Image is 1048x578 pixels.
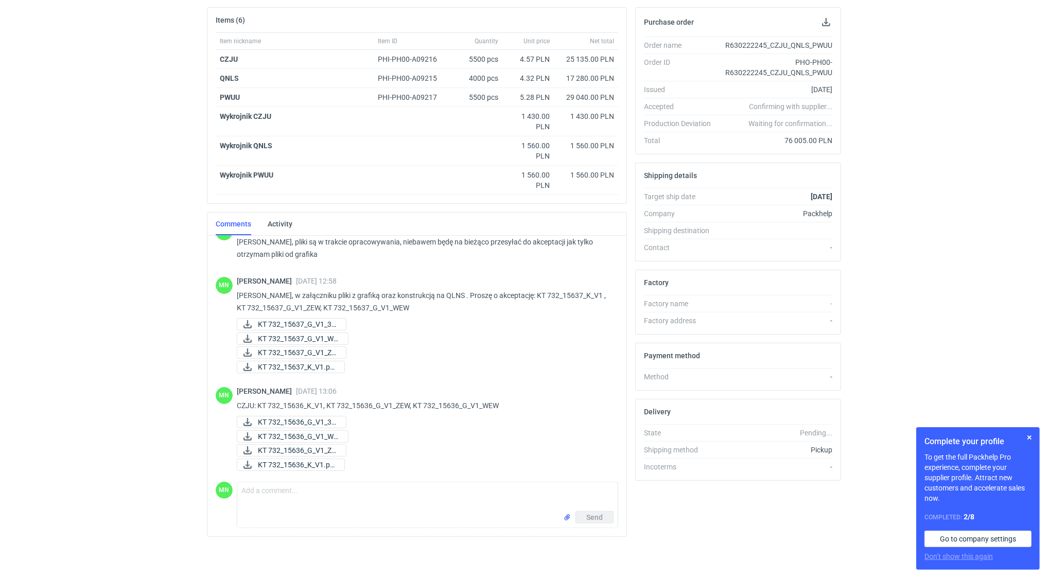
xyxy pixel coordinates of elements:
div: R630222245_CZJU_QNLS_PWUU [719,40,832,50]
a: KT 732_15636_K_V1.pd... [237,459,345,471]
div: Incoterms [644,462,719,472]
div: State [644,428,719,438]
strong: Wykrojnik QNLS [220,142,272,150]
div: 1 560.00 PLN [506,141,550,161]
button: Send [575,511,614,523]
span: KT 732_15637_G_V1_WE... [258,333,340,344]
div: Shipping method [644,445,719,455]
a: KT 732_15636_G_V1_3D... [237,416,346,428]
a: KT 732_15636_G_V1_ZE... [237,444,346,457]
span: Net total [590,37,614,45]
span: Item ID [378,37,397,45]
a: Comments [216,213,251,235]
h2: Payment method [644,352,700,360]
span: KT 732_15637_G_V1_3D... [258,319,338,330]
div: 5.28 PLN [506,92,550,102]
div: Target ship date [644,191,719,202]
p: [PERSON_NAME], w załączniku pliki z grafiką oraz konstrukcją na QLNS . Proszę o akceptację: KT 73... [237,289,610,314]
span: KT 732_15636_G_V1_ZE... [258,445,338,456]
div: Contact [644,242,719,253]
div: - [719,462,832,472]
div: 1 430.00 PLN [506,111,550,132]
div: Completed: [924,512,1032,522]
div: Małgorzata Nowotna [216,482,233,499]
div: Issued [644,84,719,95]
span: Item nickname [220,37,261,45]
a: KT 732_15637_G_V1_3D... [237,318,346,330]
div: PHO-PH00-R630222245_CZJU_QNLS_PWUU [719,57,832,78]
span: Unit price [523,37,550,45]
span: KT 732_15637_K_V1.pd... [258,361,336,373]
div: 25 135.00 PLN [558,54,614,64]
div: 5500 pcs [451,50,502,69]
strong: 2 / 8 [964,513,974,521]
div: 1 560.00 PLN [558,170,614,180]
div: 76 005.00 PLN [719,135,832,146]
div: 17 280.00 PLN [558,73,614,83]
div: 5500 pcs [451,88,502,107]
div: Order name [644,40,719,50]
strong: Wykrojnik CZJU [220,112,271,120]
div: Accepted [644,101,719,112]
em: Pending... [800,429,832,437]
div: KT 732_15636_G_V1_3D.JPG [237,416,340,428]
h2: Delivery [644,408,671,416]
div: Production Deviation [644,118,719,129]
div: KT 732_15636_G_V1_WEW.pdf [237,430,340,443]
div: 1 430.00 PLN [558,111,614,121]
em: Confirming with supplier... [749,102,832,111]
strong: [DATE] [811,192,832,201]
strong: CZJU [220,55,238,63]
button: Skip for now [1023,431,1036,444]
div: KT 732_15637_G_V1_WEW.pdf [237,332,340,345]
div: 29 040.00 PLN [558,92,614,102]
span: [PERSON_NAME] [237,387,296,395]
span: [DATE] 12:58 [296,277,337,285]
div: 4.32 PLN [506,73,550,83]
span: [PERSON_NAME] [237,277,296,285]
span: KT 732_15636_G_V1_WE... [258,431,340,442]
div: 4.57 PLN [506,54,550,64]
div: - [719,299,832,309]
span: KT 732_15636_G_V1_3D... [258,416,338,428]
div: Factory address [644,316,719,326]
strong: Wykrojnik PWUU [220,171,273,179]
span: Send [586,514,603,521]
div: Order ID [644,57,719,78]
div: KT 732_15637_K_V1.pdf [237,361,340,373]
p: To get the full Packhelp Pro experience, complete your supplier profile. Attract new customers an... [924,452,1032,503]
a: KT 732_15637_G_V1_ZE... [237,346,346,359]
a: Go to company settings [924,531,1032,547]
div: Pickup [719,445,832,455]
p: [PERSON_NAME], pliki są w trakcie opracowywania, niebawem będę na bieżąco przesyłać do akceptacji... [237,236,610,260]
div: Company [644,208,719,219]
span: [DATE] 13:06 [296,387,337,395]
div: Małgorzata Nowotna [216,277,233,294]
a: Activity [268,213,292,235]
figcaption: MN [216,482,233,499]
div: KT 732_15637_G_V1_ZEW.pdf [237,346,340,359]
div: - [719,242,832,253]
div: 4000 pcs [451,69,502,88]
a: KT 732_15637_G_V1_WE... [237,332,348,345]
div: KT 732_15636_G_V1_ZEW.pdf [237,444,340,457]
button: Don’t show this again [924,551,993,562]
h2: Items (6) [216,16,245,24]
div: PHI-PH00-A09216 [378,54,447,64]
a: KT 732_15637_K_V1.pd... [237,361,345,373]
div: PHI-PH00-A09215 [378,73,447,83]
div: Total [644,135,719,146]
strong: PWUU [220,93,240,101]
div: 1 560.00 PLN [506,170,550,190]
div: KT 732_15636_K_V1.pdf [237,459,340,471]
div: - [719,372,832,382]
span: KT 732_15636_K_V1.pd... [258,459,336,470]
strong: QNLS [220,74,239,82]
a: KT 732_15636_G_V1_WE... [237,430,348,443]
div: PHI-PH00-A09217 [378,92,447,102]
div: Shipping destination [644,225,719,236]
h2: Factory [644,278,669,287]
h1: Complete your profile [924,435,1032,448]
div: [DATE] [719,84,832,95]
div: Method [644,372,719,382]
